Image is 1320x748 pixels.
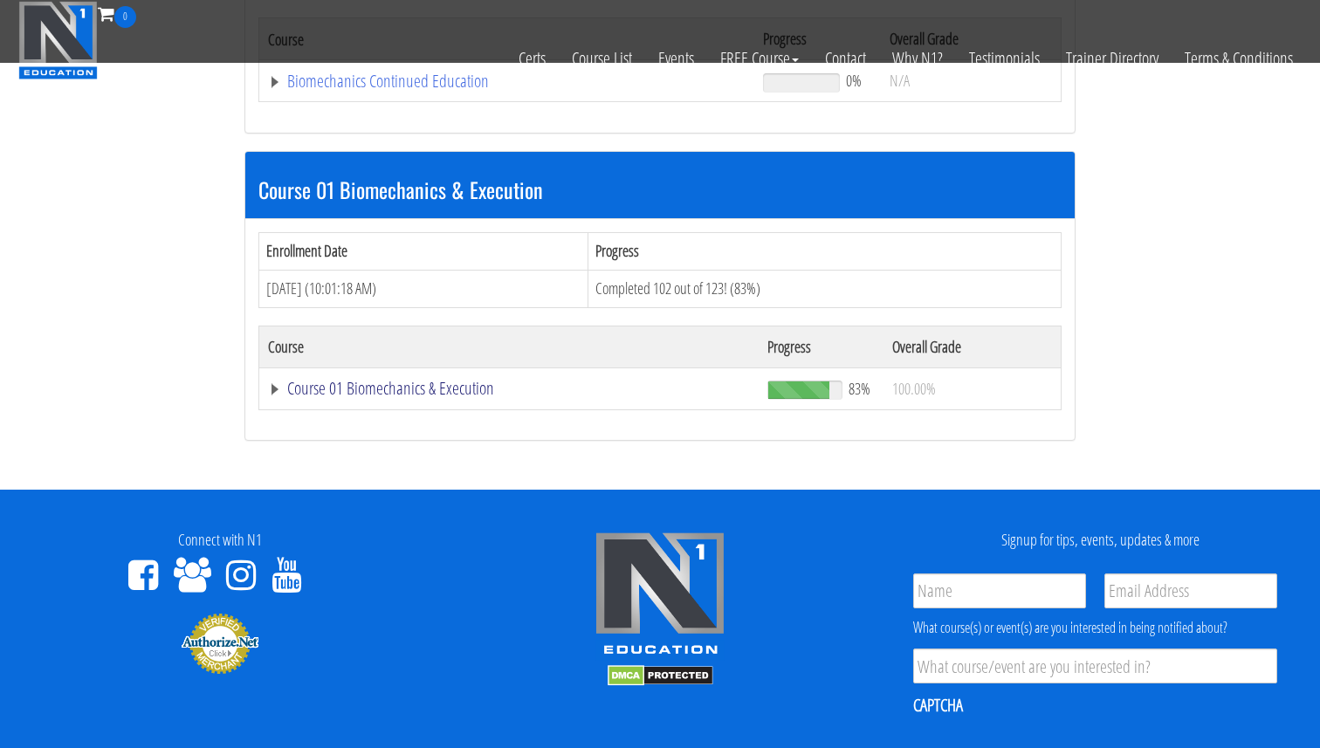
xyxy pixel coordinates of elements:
[588,233,1061,271] th: Progress
[883,326,1062,367] th: Overall Grade
[849,379,870,398] span: 83%
[608,665,713,686] img: DMCA.com Protection Status
[259,270,588,307] td: [DATE] (10:01:18 AM)
[595,532,725,661] img: n1-edu-logo
[1104,573,1277,608] input: Email Address
[181,612,259,675] img: Authorize.Net Merchant - Click to Verify
[893,532,1307,549] h4: Signup for tips, events, updates & more
[883,367,1062,409] td: 100.00%
[505,28,559,89] a: Certs
[956,28,1053,89] a: Testimonials
[913,694,963,717] label: CAPTCHA
[1172,28,1306,89] a: Terms & Conditions
[645,28,707,89] a: Events
[707,28,812,89] a: FREE Course
[13,532,427,549] h4: Connect with N1
[812,28,879,89] a: Contact
[759,326,883,367] th: Progress
[114,6,136,28] span: 0
[259,233,588,271] th: Enrollment Date
[913,617,1277,638] div: What course(s) or event(s) are you interested in being notified about?
[879,28,956,89] a: Why N1?
[258,178,1062,201] h3: Course 01 Biomechanics & Execution
[98,2,136,25] a: 0
[1053,28,1172,89] a: Trainer Directory
[913,573,1086,608] input: Name
[268,380,750,397] a: Course 01 Biomechanics & Execution
[588,270,1061,307] td: Completed 102 out of 123! (83%)
[259,326,759,367] th: Course
[18,1,98,79] img: n1-education
[913,648,1277,683] input: What course/event are you interested in?
[559,28,645,89] a: Course List
[846,71,862,90] span: 0%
